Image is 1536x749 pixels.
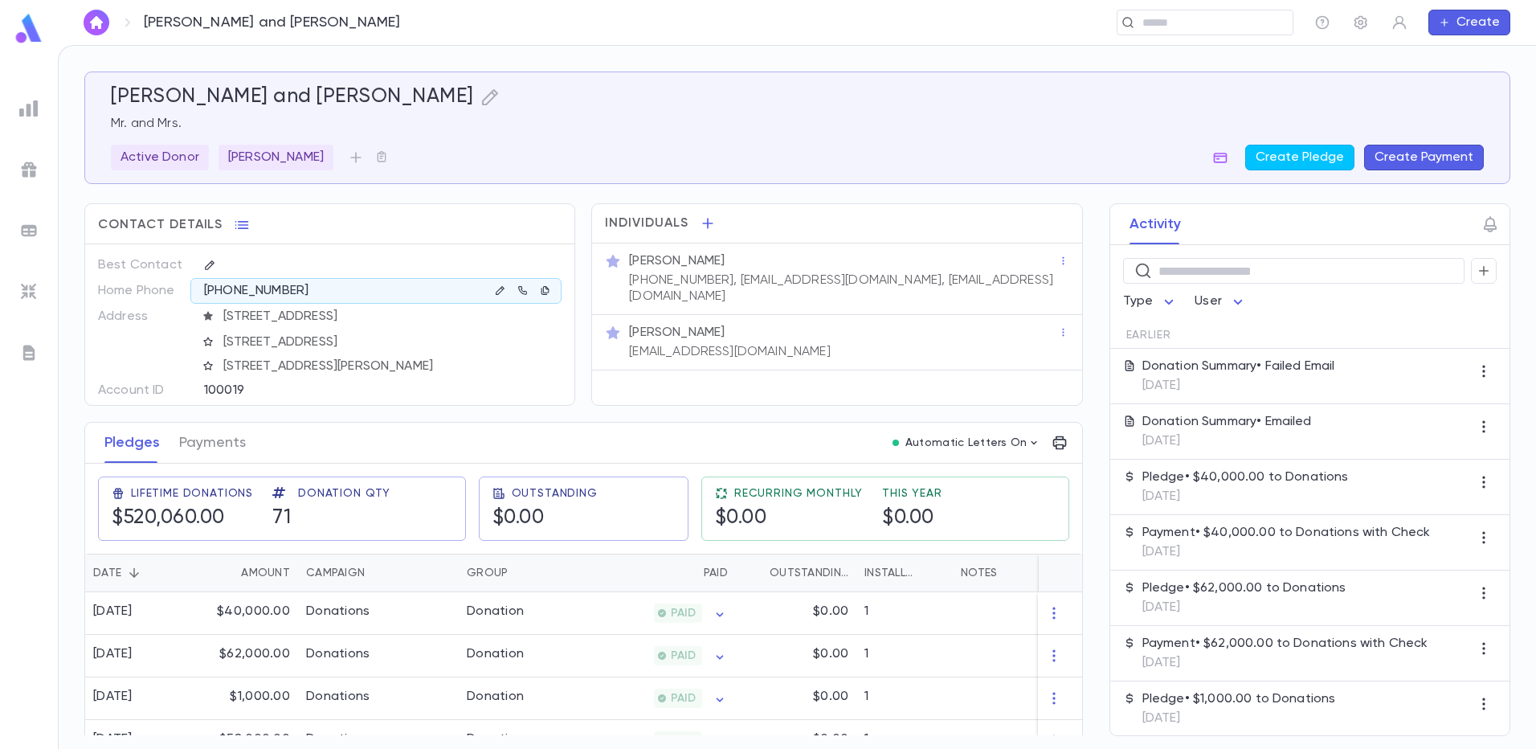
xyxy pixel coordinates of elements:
[306,689,370,705] div: Donations
[459,554,579,592] div: Group
[1142,636,1428,652] p: Payment • $62,000.00 to Donations with Check
[298,487,390,500] span: Donation Qty
[1142,414,1312,430] p: Donation Summary • Emailed
[492,506,598,530] h5: $0.00
[1142,469,1349,485] p: Pledge • $40,000.00 to Donations
[629,253,725,269] p: [PERSON_NAME]
[961,554,997,592] div: Notes
[93,604,133,620] div: [DATE]
[629,272,1057,305] p: [PHONE_NUMBER], [EMAIL_ADDRESS][DOMAIN_NAME], [EMAIL_ADDRESS][DOMAIN_NAME]
[1142,525,1431,541] p: Payment • $40,000.00 to Donations with Check
[112,506,253,530] h5: $520,060.00
[1142,544,1431,560] p: [DATE]
[1142,489,1349,505] p: [DATE]
[664,607,702,620] span: PAID
[1142,358,1335,374] p: Donation Summary • Failed Email
[467,689,524,705] div: Donation
[1142,378,1335,394] p: [DATE]
[1126,329,1171,342] span: Earlier
[104,423,160,463] button: Pledges
[13,13,45,44] img: logo
[194,635,298,677] div: $62,000.00
[93,731,133,747] div: [DATE]
[905,436,1027,449] p: Automatic Letters On
[1195,295,1222,308] span: User
[241,554,290,592] div: Amount
[744,560,770,586] button: Sort
[306,604,370,620] div: Donations
[19,343,39,362] img: letters_grey.7941b92b52307dd3b8a917253454ce1c.svg
[856,554,953,592] div: Installments
[1142,433,1312,449] p: [DATE]
[144,14,401,31] p: [PERSON_NAME] and [PERSON_NAME]
[629,325,725,341] p: [PERSON_NAME]
[736,554,856,592] div: Outstanding
[98,252,190,278] p: Best Contact
[194,592,298,635] div: $40,000.00
[856,635,953,677] div: 1
[87,16,106,29] img: home_white.a664292cf8c1dea59945f0da9f25487c.svg
[1142,691,1336,707] p: Pledge • $1,000.00 to Donations
[1142,710,1336,726] p: [DATE]
[605,215,688,231] span: Individuals
[19,99,39,118] img: reports_grey.c525e4749d1bce6a11f5fe2a8de1b229.svg
[664,692,702,705] span: PAID
[1142,600,1346,616] p: [DATE]
[704,554,728,592] div: Paid
[919,560,945,586] button: Sort
[306,554,365,592] div: Campaign
[1123,286,1179,317] div: Type
[121,149,199,166] p: Active Donor
[93,689,133,705] div: [DATE]
[111,116,1484,132] p: Mr. and Mrs.
[19,160,39,179] img: campaigns_grey.99e729a5f7ee94e3726e6486bddda8f1.svg
[217,358,563,374] span: [STREET_ADDRESS][PERSON_NAME]
[98,378,190,403] p: Account ID
[194,554,298,592] div: Amount
[306,731,370,747] div: Donations
[664,735,702,747] span: PAID
[512,487,598,500] span: Outstanding
[1245,145,1354,170] button: Create Pledge
[365,560,390,586] button: Sort
[953,554,1154,592] div: Notes
[179,423,246,463] button: Payments
[217,334,563,350] span: [STREET_ADDRESS]
[131,487,253,500] span: Lifetime Donations
[228,149,324,166] p: [PERSON_NAME]
[217,309,563,325] span: [STREET_ADDRESS]
[215,560,241,586] button: Sort
[93,554,121,592] div: Date
[864,554,919,592] div: Installments
[856,592,953,635] div: 1
[886,432,1047,454] button: Automatic Letters On
[734,487,863,500] span: Recurring Monthly
[856,677,953,720] div: 1
[98,304,190,329] p: Address
[272,506,390,530] h5: 71
[219,145,333,170] div: [PERSON_NAME]
[882,506,942,530] h5: $0.00
[1142,580,1346,596] p: Pledge • $62,000.00 to Donations
[882,487,942,500] span: This Year
[467,554,508,592] div: Group
[770,554,848,592] div: Outstanding
[306,646,370,662] div: Donations
[204,378,483,402] div: 100019
[813,646,848,662] p: $0.00
[678,560,704,586] button: Sort
[813,689,848,705] p: $0.00
[111,145,209,170] div: Active Donor
[298,554,459,592] div: Campaign
[204,283,308,299] p: [PHONE_NUMBER]
[19,282,39,301] img: imports_grey.530a8a0e642e233f2baf0ef88e8c9fcb.svg
[19,221,39,240] img: batches_grey.339ca447c9d9533ef1741baa751efc33.svg
[813,604,848,620] p: $0.00
[579,554,736,592] div: Paid
[467,646,524,662] div: Donation
[813,731,848,747] p: $0.00
[1364,145,1484,170] button: Create Payment
[467,731,524,747] div: Donation
[1142,655,1428,671] p: [DATE]
[111,85,474,109] h5: [PERSON_NAME] and [PERSON_NAME]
